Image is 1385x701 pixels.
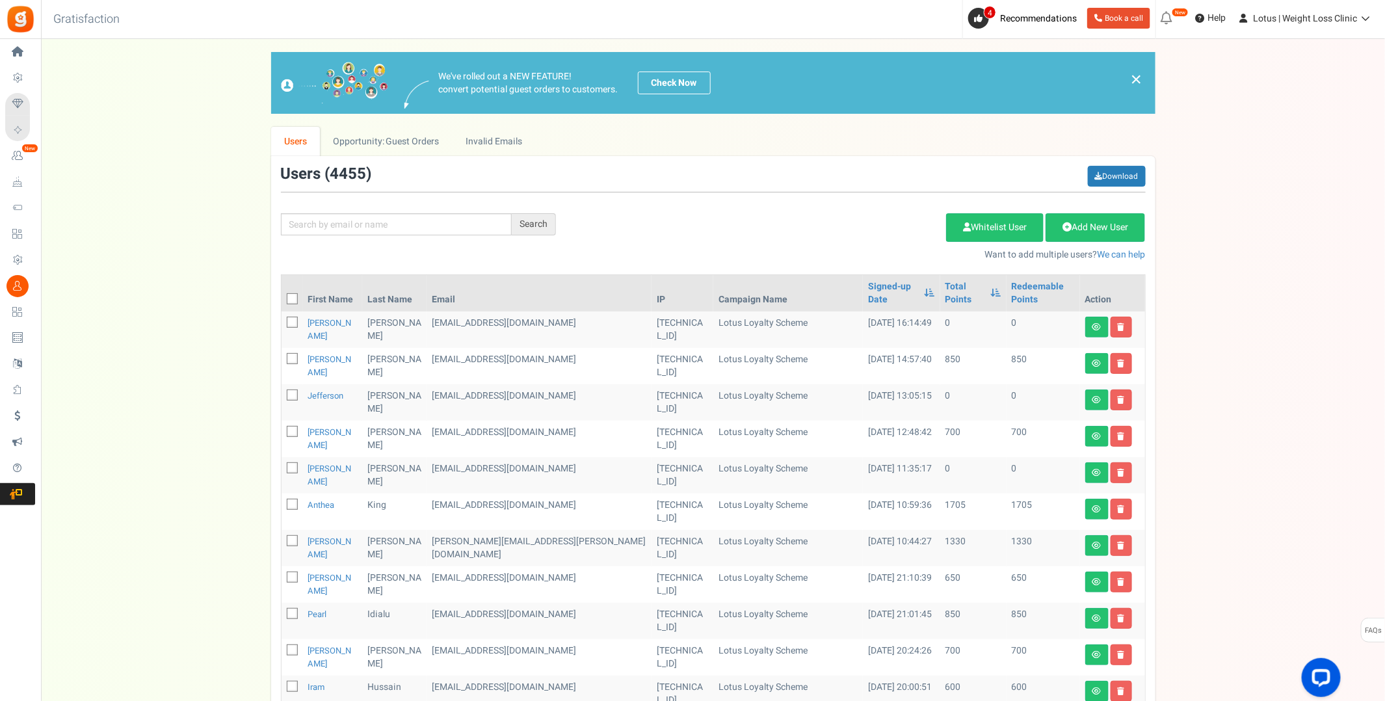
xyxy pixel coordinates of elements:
a: Total Points [945,280,984,306]
td: [PERSON_NAME] [362,311,427,348]
td: [TECHNICAL_ID] [652,530,713,566]
i: Delete user [1118,651,1125,659]
span: FAQs [1365,618,1382,643]
em: New [1172,8,1189,17]
a: Book a call [1087,8,1150,29]
a: Users [271,127,321,156]
td: 0 [940,311,1007,348]
td: [DATE] 14:57:40 [863,348,940,384]
td: 700 [940,421,1007,457]
a: Add New User [1046,213,1145,242]
td: 850 [1007,603,1080,639]
td: [DATE] 21:01:45 [863,603,940,639]
td: Lotus Loyalty Scheme [713,530,863,566]
td: [TECHNICAL_ID] [652,421,713,457]
td: 700 [1007,639,1080,676]
td: 1330 [940,530,1007,566]
th: Email [427,275,652,311]
span: Recommendations [1000,12,1077,25]
i: View details [1092,360,1101,367]
td: [TECHNICAL_ID] [652,384,713,421]
td: [DATE] 11:35:17 [863,457,940,494]
img: Gratisfaction [6,5,35,34]
td: customer [427,311,652,348]
img: images [281,62,388,104]
td: [PERSON_NAME] [362,384,427,421]
i: View details [1092,432,1101,440]
td: 850 [940,348,1007,384]
i: View details [1092,323,1101,331]
h3: Gratisfaction [39,7,134,33]
td: [PERSON_NAME] [362,530,427,566]
td: [DATE] 16:14:49 [863,311,940,348]
td: [TECHNICAL_ID] [652,566,713,603]
i: Delete user [1118,432,1125,440]
a: [PERSON_NAME] [308,317,352,342]
i: View details [1092,505,1101,513]
a: Redeemable Points [1012,280,1075,306]
i: View details [1092,396,1101,404]
i: View details [1092,687,1101,695]
i: Delete user [1118,323,1125,331]
td: [TECHNICAL_ID] [652,494,713,530]
td: 0 [1007,457,1080,494]
td: 650 [1007,566,1080,603]
td: customer [427,494,652,530]
td: [PERSON_NAME] [362,348,427,384]
span: Lotus | Weight Loss Clinic [1254,12,1358,25]
td: [PERSON_NAME] [362,566,427,603]
img: images [404,81,429,109]
td: [PERSON_NAME] [362,457,427,494]
td: customer [427,639,652,676]
a: Help [1190,8,1231,29]
a: [PERSON_NAME] [308,462,352,488]
td: Lotus Loyalty Scheme [713,457,863,494]
td: customer [427,603,652,639]
td: [DATE] 10:59:36 [863,494,940,530]
td: [TECHNICAL_ID] [652,348,713,384]
a: [PERSON_NAME] [308,644,352,670]
a: Iram [308,681,325,693]
th: IP [652,275,713,311]
td: King [362,494,427,530]
td: Lotus Loyalty Scheme [713,384,863,421]
p: Want to add multiple users? [575,248,1146,261]
a: Jefferson [308,390,344,402]
td: 1330 [1007,530,1080,566]
i: Delete user [1118,469,1125,477]
i: Delete user [1118,542,1125,549]
td: 700 [1007,421,1080,457]
td: 850 [940,603,1007,639]
td: [TECHNICAL_ID] [652,457,713,494]
span: 4 [984,6,996,19]
a: Whitelist User [946,213,1044,242]
td: Lotus Loyalty Scheme [713,421,863,457]
td: [DATE] 21:10:39 [863,566,940,603]
a: [PERSON_NAME] [308,572,352,597]
i: Delete user [1118,687,1125,695]
td: Lotus Loyalty Scheme [713,311,863,348]
i: Delete user [1118,360,1125,367]
td: customer [427,566,652,603]
td: [DATE] 12:48:42 [863,421,940,457]
th: Action [1080,275,1145,311]
td: 1705 [1007,494,1080,530]
a: 4 Recommendations [968,8,1082,29]
td: 0 [1007,311,1080,348]
td: 700 [940,639,1007,676]
a: Download [1088,166,1146,187]
input: Search by email or name [281,213,512,235]
td: customer [427,530,652,566]
a: Opportunity: Guest Orders [320,127,452,156]
a: [PERSON_NAME] [308,535,352,561]
i: View details [1092,651,1101,659]
td: customer [427,457,652,494]
td: 1705 [940,494,1007,530]
i: View details [1092,615,1101,622]
a: We can help [1097,248,1145,261]
td: 850 [1007,348,1080,384]
td: [TECHNICAL_ID] [652,603,713,639]
td: [DATE] 10:44:27 [863,530,940,566]
td: Lotus Loyalty Scheme [713,494,863,530]
td: [TECHNICAL_ID] [652,311,713,348]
